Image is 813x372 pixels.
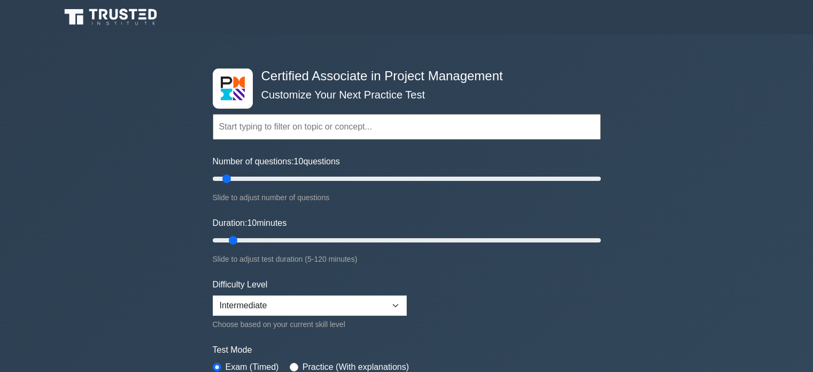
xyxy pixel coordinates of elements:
label: Test Mode [213,344,601,356]
label: Duration: minutes [213,217,287,230]
input: Start typing to filter on topic or concept... [213,114,601,140]
span: 10 [294,157,304,166]
h4: Certified Associate in Project Management [257,69,548,84]
div: Slide to adjust test duration (5-120 minutes) [213,253,601,265]
div: Choose based on your current skill level [213,318,407,331]
label: Difficulty Level [213,278,268,291]
div: Slide to adjust number of questions [213,191,601,204]
span: 10 [247,218,257,227]
label: Number of questions: questions [213,155,340,168]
